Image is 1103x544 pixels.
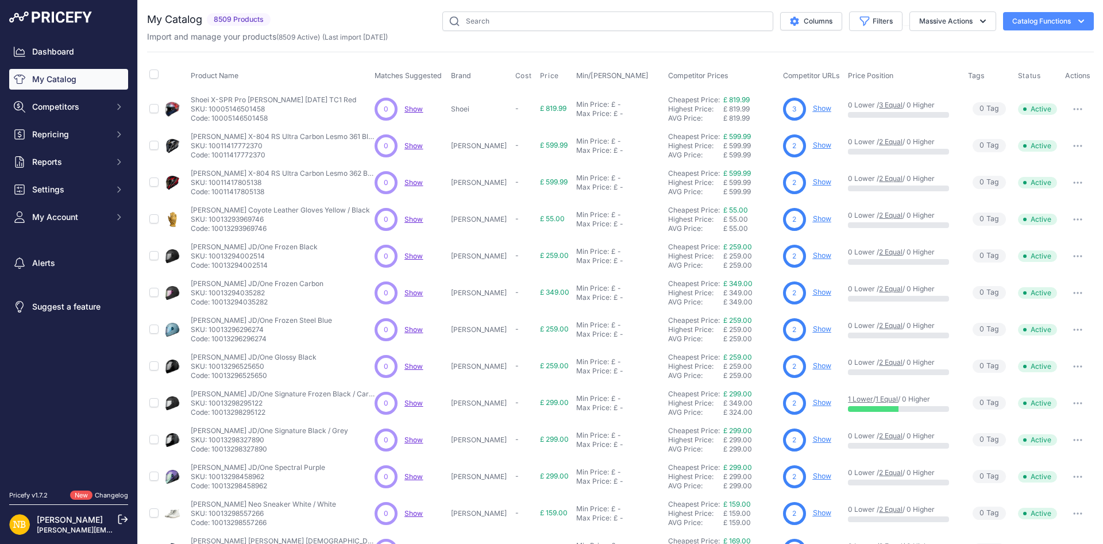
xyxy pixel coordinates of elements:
[723,242,752,251] a: £ 259.00
[792,214,796,225] span: 2
[576,219,611,229] div: Max Price:
[813,251,831,260] a: Show
[848,137,956,146] p: 0 Lower / / 0 Higher
[879,321,903,330] a: 2 Equal
[668,141,723,151] div: Highest Price:
[1018,177,1057,188] span: Active
[792,141,796,151] span: 2
[1018,71,1043,80] button: Status
[879,468,903,477] a: 2 Equal
[618,256,623,265] div: -
[515,141,519,149] span: -
[615,284,621,293] div: -
[191,105,356,114] p: SKU: 10005146501458
[879,248,903,256] a: 2 Equal
[451,325,511,334] p: [PERSON_NAME]
[191,353,317,362] p: [PERSON_NAME] JD/One Glossy Black
[191,279,323,288] p: [PERSON_NAME] JD/One Frozen Carbon
[404,509,423,518] a: Show
[384,141,388,151] span: 0
[279,33,318,41] a: 8509 Active
[723,206,748,214] a: £ 55.00
[668,261,723,270] div: AVG Price:
[322,33,388,41] span: (Last import [DATE])
[576,394,609,403] div: Min Price:
[1003,12,1094,30] button: Catalog Functions
[191,132,375,141] p: [PERSON_NAME] X-804 RS Ultra Carbon Lesmo 361 Black / Grey
[384,104,388,114] span: 0
[979,287,984,298] span: 0
[668,105,723,114] div: Highest Price:
[611,357,615,366] div: £
[404,288,423,297] a: Show
[723,178,751,187] span: £ 599.99
[792,104,796,114] span: 3
[1018,71,1041,80] span: Status
[32,129,107,140] span: Repricing
[451,141,511,151] p: [PERSON_NAME]
[9,253,128,273] a: Alerts
[404,105,423,113] a: Show
[404,178,423,187] span: Show
[191,95,356,105] p: Shoei X-SPR Pro [PERSON_NAME] [DATE] TC1 Red
[1018,214,1057,225] span: Active
[191,316,332,325] p: [PERSON_NAME] JD/One Frozen Steel Blue
[576,357,609,366] div: Min Price:
[973,360,1006,373] span: Tag
[792,251,796,261] span: 2
[384,214,388,225] span: 0
[723,463,752,472] a: £ 299.00
[618,366,623,376] div: -
[813,508,831,517] a: Show
[32,156,107,168] span: Reports
[668,463,720,472] a: Cheapest Price:
[668,298,723,307] div: AVG Price:
[515,288,519,296] span: -
[576,100,609,109] div: Min Price:
[191,334,332,344] p: Code: 10013296296274
[879,284,903,293] a: 2 Equal
[780,12,842,30] button: Columns
[576,183,611,192] div: Max Price:
[404,435,423,444] span: Show
[848,174,956,183] p: 0 Lower / / 0 Higher
[668,169,720,178] a: Cheapest Price:
[783,71,840,80] span: Competitor URLs
[668,187,723,196] div: AVG Price:
[723,353,752,361] a: £ 259.00
[723,224,778,233] div: £ 55.00
[191,206,370,215] p: [PERSON_NAME] Coyote Leather Gloves Yellow / Black
[404,325,423,334] a: Show
[668,325,723,334] div: Highest Price:
[723,325,752,334] span: £ 259.00
[615,357,621,366] div: -
[191,169,375,178] p: [PERSON_NAME] X-804 RS Ultra Carbon Lesmo 362 Black / Red
[9,207,128,227] button: My Account
[668,132,720,141] a: Cheapest Price:
[723,288,753,297] span: £ 349.00
[848,358,956,367] p: 0 Lower / / 0 Higher
[451,178,511,187] p: [PERSON_NAME]
[668,224,723,233] div: AVG Price:
[576,366,611,376] div: Max Price:
[723,105,750,113] span: £ 819.99
[879,101,903,109] a: 3 Equal
[540,361,569,370] span: £ 259.00
[1018,361,1057,372] span: Active
[404,215,423,223] span: Show
[9,124,128,145] button: Repricing
[9,296,128,317] a: Suggest a feature
[540,71,559,80] span: Price
[668,426,720,435] a: Cheapest Price:
[848,101,956,110] p: 0 Lower / / 0 Higher
[515,71,531,80] span: Cost
[576,210,609,219] div: Min Price:
[32,184,107,195] span: Settings
[576,293,611,302] div: Max Price:
[191,261,318,270] p: Code: 10013294002514
[813,288,831,296] a: Show
[615,210,621,219] div: -
[723,362,752,371] span: £ 259.00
